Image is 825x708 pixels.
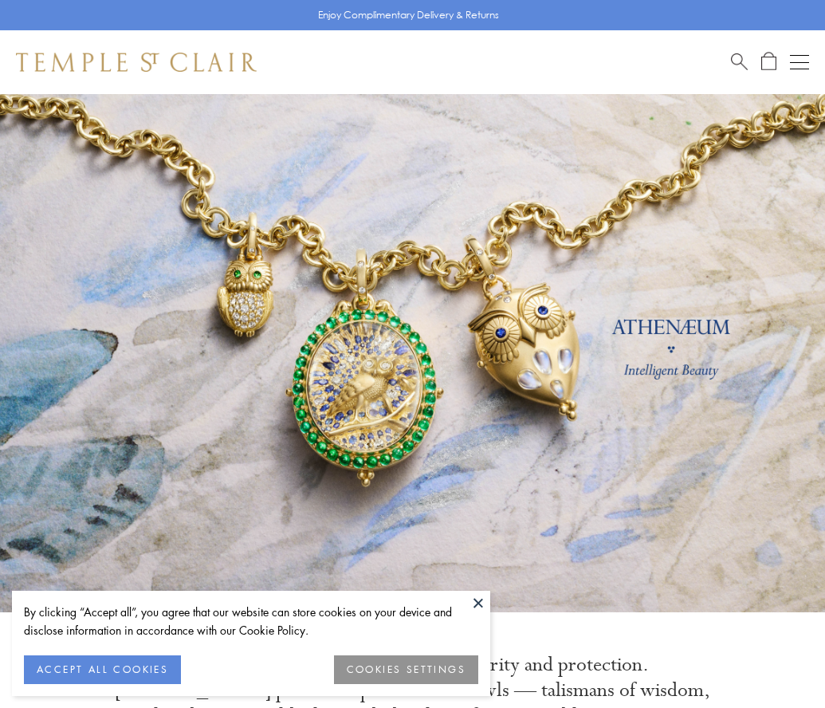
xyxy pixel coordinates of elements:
[24,655,181,684] button: ACCEPT ALL COOKIES
[790,53,809,72] button: Open navigation
[731,52,748,72] a: Search
[761,52,776,72] a: Open Shopping Bag
[318,7,499,23] p: Enjoy Complimentary Delivery & Returns
[334,655,478,684] button: COOKIES SETTINGS
[24,603,478,639] div: By clicking “Accept all”, you agree that our website can store cookies on your device and disclos...
[16,53,257,72] img: Temple St. Clair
